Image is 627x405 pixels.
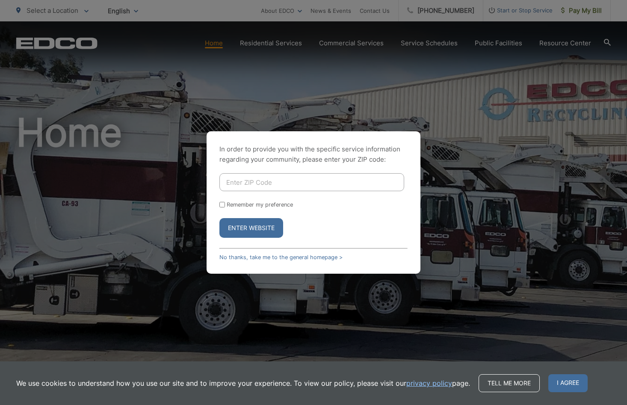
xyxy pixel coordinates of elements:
p: We use cookies to understand how you use our site and to improve your experience. To view our pol... [16,378,470,388]
a: privacy policy [406,378,452,388]
label: Remember my preference [227,201,293,208]
a: Tell me more [479,374,540,392]
span: I agree [548,374,588,392]
a: No thanks, take me to the general homepage > [219,254,343,260]
p: In order to provide you with the specific service information regarding your community, please en... [219,144,408,165]
input: Enter ZIP Code [219,173,404,191]
button: Enter Website [219,218,283,238]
